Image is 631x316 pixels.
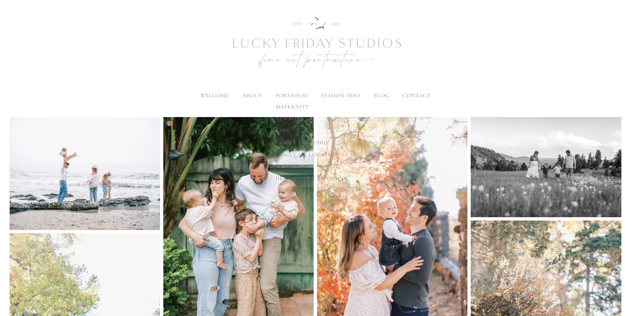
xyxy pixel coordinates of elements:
span: maternity [276,103,309,110]
a: contact [402,92,431,99]
span: headshots & branding [276,175,348,182]
span: family in studio [276,139,328,146]
label: about [242,92,262,99]
span: baby [276,127,290,134]
a: family on location [270,149,354,160]
a: headshots & branding [270,172,354,184]
label: portfolio [276,92,308,99]
a: welcome [200,92,229,99]
span: newborn [276,115,305,122]
a: Pin it! [167,121,172,126]
img: dad-lifting-daughter.jpg [10,117,160,230]
a: newborn [270,113,354,125]
a: maternity [270,101,354,113]
a: family in studio [270,137,354,149]
a: blog [374,92,389,99]
img: centennial-and-cherry-hills-maternity-photographer-lucky-friday-studios.jpg [471,117,621,217]
span: family on location [276,151,339,158]
label: session info [321,92,360,99]
a: seniors [270,160,354,172]
a: baby [270,125,354,137]
span: seniors [276,163,300,170]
